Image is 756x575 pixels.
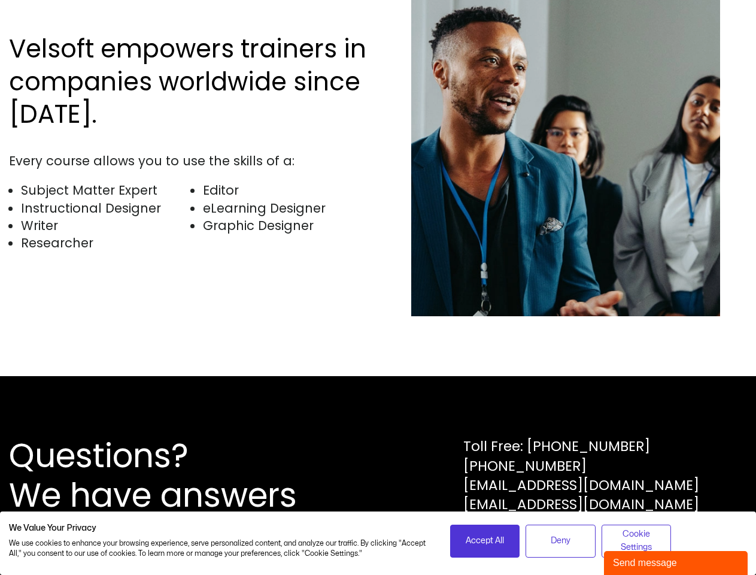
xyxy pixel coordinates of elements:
[9,538,432,559] p: We use cookies to enhance your browsing experience, serve personalized content, and analyze our t...
[21,181,190,199] li: Subject Matter Expert
[203,217,372,234] li: Graphic Designer
[602,525,672,558] button: Adjust cookie preferences
[21,199,190,217] li: Instructional Designer
[9,436,340,515] h2: Questions? We have answers
[609,528,664,555] span: Cookie Settings
[463,437,699,514] div: Toll Free: [PHONE_NUMBER] [PHONE_NUMBER] [EMAIL_ADDRESS][DOMAIN_NAME] [EMAIL_ADDRESS][DOMAIN_NAME]
[9,33,372,131] h2: Velsoft empowers trainers in companies worldwide since [DATE].
[526,525,596,558] button: Deny all cookies
[21,217,190,234] li: Writer
[203,181,372,199] li: Editor
[203,199,372,217] li: eLearning Designer
[466,534,504,547] span: Accept All
[604,549,750,575] iframe: chat widget
[9,523,432,534] h2: We Value Your Privacy
[9,152,372,170] div: Every course allows you to use the skills of a:
[450,525,520,558] button: Accept all cookies
[21,234,190,252] li: Researcher
[551,534,570,547] span: Deny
